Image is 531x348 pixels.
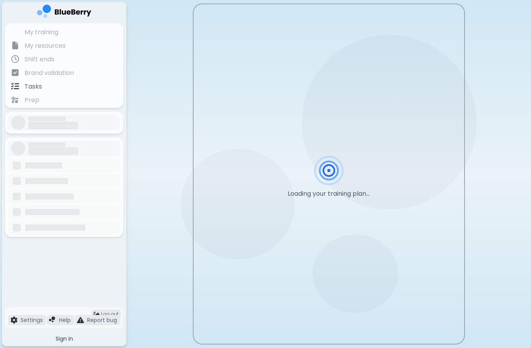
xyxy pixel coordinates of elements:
[11,28,19,36] img: file icon
[77,317,84,324] img: file icon
[24,28,58,37] p: My training
[10,317,17,324] img: file icon
[94,311,100,317] img: logout
[56,335,73,342] span: Sign in
[11,55,19,63] img: file icon
[24,96,39,105] p: Prep
[21,317,43,324] p: Settings
[24,82,42,91] p: Tasks
[11,69,19,77] img: file icon
[11,96,19,104] img: file icon
[11,82,19,90] img: file icon
[101,311,119,317] span: Log out
[37,5,91,21] img: company logo
[59,317,71,324] p: Help
[49,317,56,324] img: file icon
[11,42,19,49] img: file icon
[87,317,117,324] p: Report bug
[288,189,370,198] p: Loading your training plan...
[24,41,66,50] p: My resources
[24,68,74,78] p: Brand validation
[24,55,54,64] p: Shift ends
[5,331,123,346] button: Sign in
